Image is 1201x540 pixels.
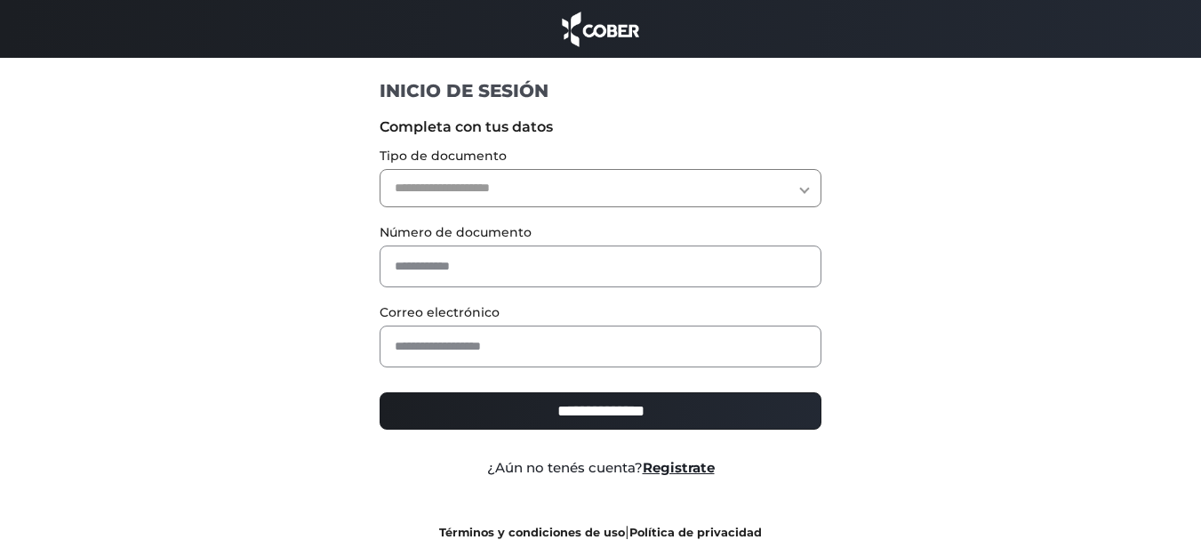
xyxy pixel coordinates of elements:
[629,526,762,539] a: Política de privacidad
[380,147,821,165] label: Tipo de documento
[439,526,625,539] a: Términos y condiciones de uso
[366,458,835,479] div: ¿Aún no tenés cuenta?
[380,223,821,242] label: Número de documento
[380,79,821,102] h1: INICIO DE SESIÓN
[380,117,821,138] label: Completa con tus datos
[380,303,821,322] label: Correo electrónico
[643,459,715,476] a: Registrate
[557,9,645,49] img: cober_marca.png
